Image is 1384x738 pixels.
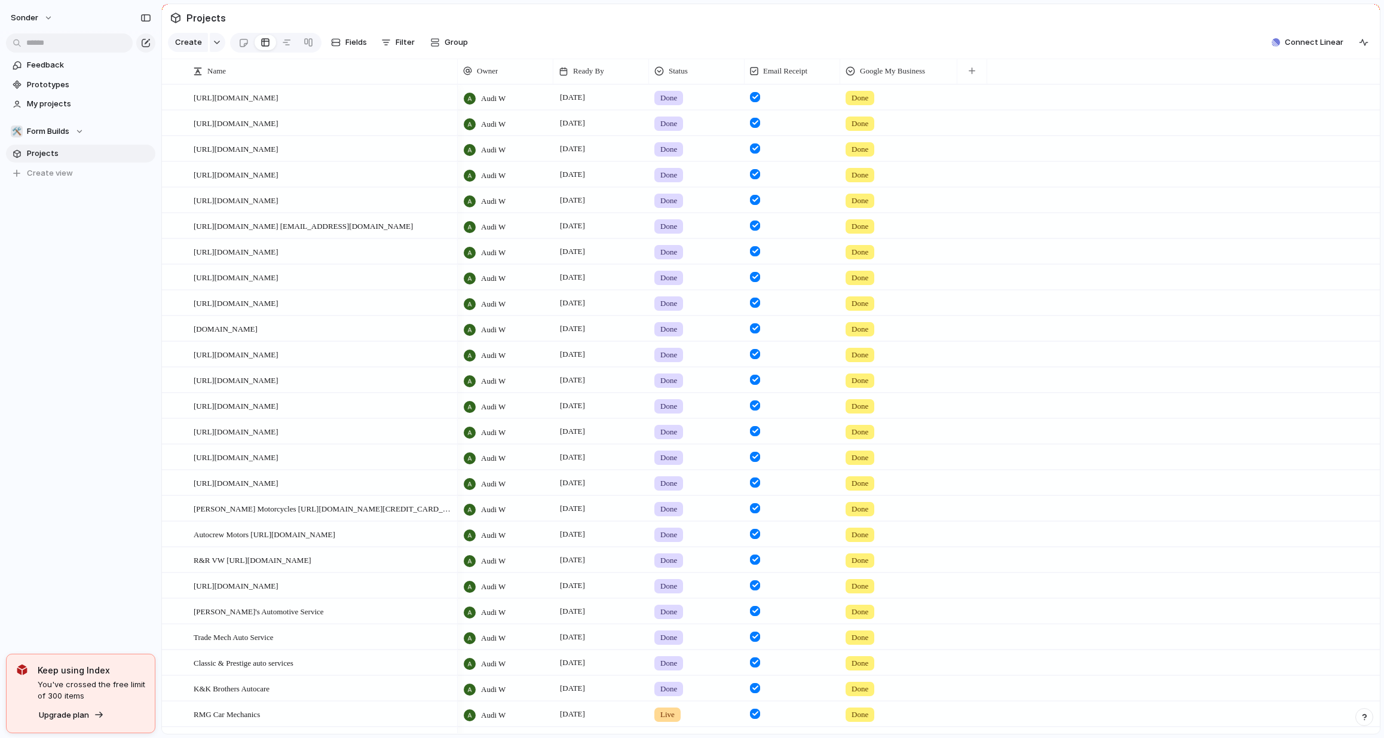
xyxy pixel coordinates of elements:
span: Done [852,400,868,412]
span: [URL][DOMAIN_NAME] [194,167,278,181]
span: Prototypes [27,79,151,91]
span: Audi W [481,272,506,284]
span: Done [660,400,677,412]
span: Done [852,92,868,104]
span: Done [852,529,868,541]
button: Group [424,33,474,52]
span: [DATE] [557,424,588,439]
span: Google My Business [860,65,925,77]
span: Audi W [481,221,506,233]
span: Done [852,221,868,232]
span: Audi W [481,684,506,696]
span: [DATE] [557,553,588,567]
span: Audi W [481,401,506,413]
a: My projects [6,95,155,113]
span: Done [660,452,677,464]
span: [URL][DOMAIN_NAME] [194,476,278,489]
span: [URL][DOMAIN_NAME] [194,450,278,464]
span: Done [852,632,868,644]
span: [DATE] [557,681,588,696]
span: Audi W [481,324,506,336]
span: Done [660,503,677,515]
span: Done [660,195,677,207]
span: Connect Linear [1285,36,1343,48]
span: Classic & Prestige auto services [194,656,293,669]
span: Audi W [481,427,506,439]
span: [URL][DOMAIN_NAME] [194,116,278,130]
span: Done [852,555,868,566]
span: RMG Car Mechanics [194,707,260,721]
span: [DATE] [557,116,588,130]
span: [DATE] [557,219,588,233]
span: Done [852,683,868,695]
a: Prototypes [6,76,155,94]
span: Autocrew Motors [URL][DOMAIN_NAME] [194,527,335,541]
span: Keep using Index [38,664,145,676]
span: [URL][DOMAIN_NAME] [194,193,278,207]
span: Audi W [481,247,506,259]
span: Ready By [573,65,604,77]
span: Name [207,65,226,77]
span: Done [660,118,677,130]
span: [DATE] [557,321,588,336]
span: [DATE] [557,373,588,387]
span: Done [852,246,868,258]
button: 🛠️Form Builds [6,123,155,140]
span: [URL][DOMAIN_NAME] [194,399,278,412]
span: Audi W [481,555,506,567]
span: K&K Brothers Autocare [194,681,270,695]
span: Done [660,426,677,438]
span: Audi W [481,350,506,362]
span: Audi W [481,709,506,721]
span: [URL][DOMAIN_NAME] [194,244,278,258]
span: [URL][DOMAIN_NAME] [194,90,278,104]
span: Done [660,555,677,566]
span: Create [175,36,202,48]
span: [DATE] [557,604,588,618]
span: Done [660,169,677,181]
span: Done [852,118,868,130]
span: Done [660,323,677,335]
span: [DATE] [557,270,588,284]
span: [URL][DOMAIN_NAME] [194,296,278,310]
span: Done [660,143,677,155]
span: Done [852,298,868,310]
span: Create view [27,167,73,179]
span: Audi W [481,170,506,182]
span: Audi W [481,195,506,207]
span: [DATE] [557,193,588,207]
span: Feedback [27,59,151,71]
span: [DATE] [557,450,588,464]
a: Projects [6,145,155,163]
span: Projects [27,148,151,160]
span: Audi W [481,529,506,541]
button: Create view [6,164,155,182]
span: [PERSON_NAME] Motorcycles [URL][DOMAIN_NAME][CREDIT_CARD_NUMBER] [194,501,454,515]
span: [DATE] [557,244,588,259]
span: [DATE] [557,399,588,413]
span: Owner [477,65,498,77]
span: Done [660,92,677,104]
span: Fields [345,36,367,48]
span: Audi W [481,298,506,310]
span: Group [445,36,468,48]
span: Done [660,580,677,592]
span: Audi W [481,118,506,130]
span: [URL][DOMAIN_NAME] [194,142,278,155]
span: Done [660,298,677,310]
span: [DATE] [557,142,588,156]
span: [DATE] [557,167,588,182]
button: sonder [5,8,59,27]
span: Form Builds [27,125,69,137]
span: Done [660,632,677,644]
span: Done [852,477,868,489]
span: Trade Mech Auto Service [194,630,273,644]
span: Audi W [481,607,506,618]
span: Projects [184,7,228,29]
span: [DATE] [557,630,588,644]
span: [DATE] [557,347,588,362]
span: Email Receipt [763,65,807,77]
span: [URL][DOMAIN_NAME] [EMAIL_ADDRESS][DOMAIN_NAME] [194,219,413,232]
span: Done [660,477,677,489]
span: Audi W [481,93,506,105]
